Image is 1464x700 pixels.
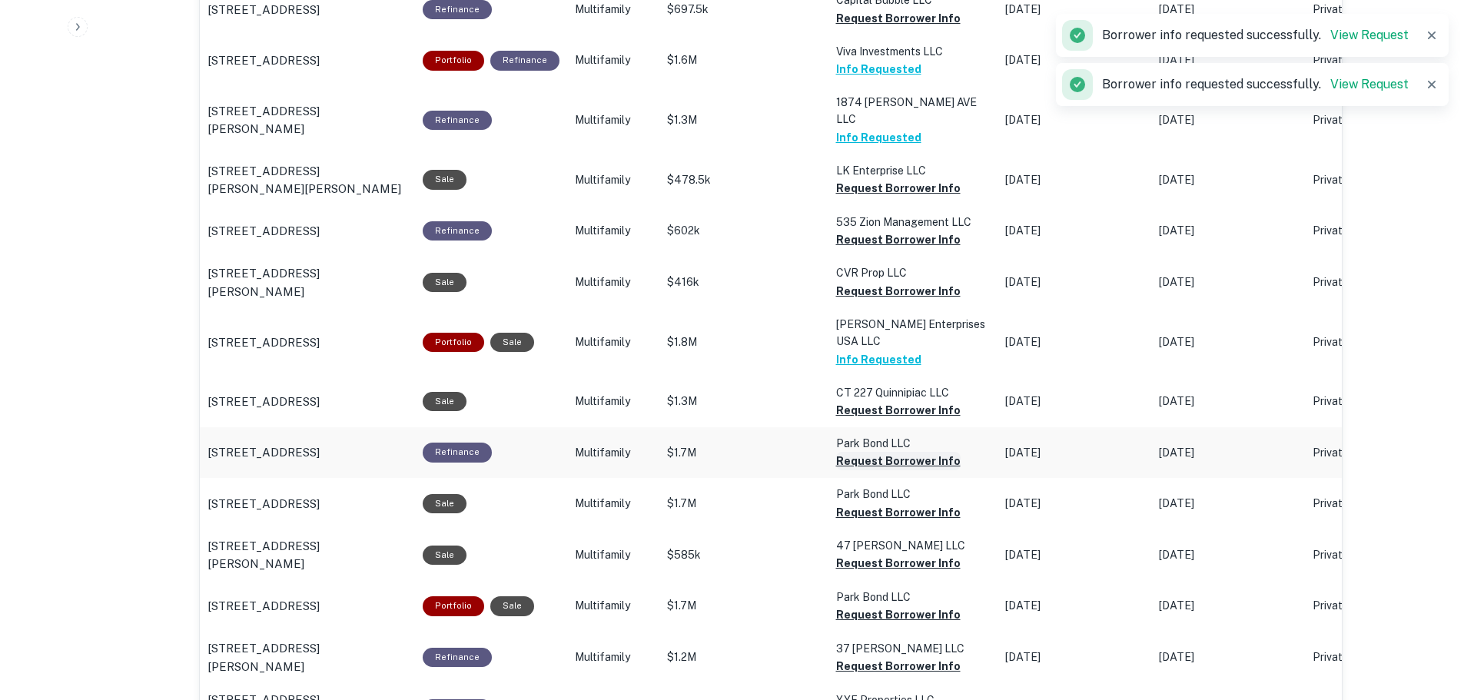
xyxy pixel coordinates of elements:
[207,443,320,462] p: [STREET_ADDRESS]
[836,605,961,624] button: Request Borrower Info
[207,1,407,19] a: [STREET_ADDRESS]
[1159,172,1297,188] p: [DATE]
[575,393,652,410] p: Multifamily
[1005,223,1144,239] p: [DATE]
[207,495,320,513] p: [STREET_ADDRESS]
[423,273,466,292] div: Sale
[575,223,652,239] p: Multifamily
[575,496,652,512] p: Multifamily
[836,503,961,522] button: Request Borrower Info
[207,102,407,138] a: [STREET_ADDRESS][PERSON_NAME]
[1313,112,1436,128] p: Private Money
[1313,547,1436,563] p: Private Money
[836,537,990,554] p: 47 [PERSON_NAME] LLC
[207,162,407,198] a: [STREET_ADDRESS][PERSON_NAME][PERSON_NAME]
[1159,334,1297,350] p: [DATE]
[836,214,990,231] p: 535 Zion Management LLC
[1159,223,1297,239] p: [DATE]
[667,172,821,188] p: $478.5k
[1313,496,1436,512] p: Private Money
[667,393,821,410] p: $1.3M
[836,401,961,420] button: Request Borrower Info
[836,640,990,657] p: 37 [PERSON_NAME] LLC
[575,598,652,614] p: Multifamily
[1005,547,1144,563] p: [DATE]
[1159,445,1297,461] p: [DATE]
[575,547,652,563] p: Multifamily
[836,60,921,78] button: Info Requested
[836,282,961,300] button: Request Borrower Info
[575,274,652,290] p: Multifamily
[836,435,990,452] p: Park Bond LLC
[207,597,320,615] p: [STREET_ADDRESS]
[207,495,407,513] a: [STREET_ADDRESS]
[423,111,492,130] div: This loan purpose was for refinancing
[1313,223,1436,239] p: Private Money
[1005,496,1144,512] p: [DATE]
[490,51,559,70] div: This loan purpose was for refinancing
[423,596,484,615] div: This is a portfolio loan with 3 properties
[836,264,990,281] p: CVR Prop LLC
[667,223,821,239] p: $602k
[423,494,466,513] div: Sale
[207,264,407,300] a: [STREET_ADDRESS][PERSON_NAME]
[667,598,821,614] p: $1.7M
[836,554,961,572] button: Request Borrower Info
[207,222,407,241] a: [STREET_ADDRESS]
[1313,172,1436,188] p: Private Money
[1102,26,1409,45] p: Borrower info requested successfully.
[1313,393,1436,410] p: Private Money
[667,334,821,350] p: $1.8M
[207,222,320,241] p: [STREET_ADDRESS]
[423,51,484,70] div: This is a portfolio loan with 3 properties
[1313,445,1436,461] p: Private Money
[207,537,407,573] p: [STREET_ADDRESS][PERSON_NAME]
[1159,547,1297,563] p: [DATE]
[1330,77,1409,91] a: View Request
[423,221,492,241] div: This loan purpose was for refinancing
[423,648,492,667] div: This loan purpose was for refinancing
[667,2,821,18] p: $697.5k
[1313,598,1436,614] p: Private Money
[207,393,407,411] a: [STREET_ADDRESS]
[575,52,652,68] p: Multifamily
[836,350,921,369] button: Info Requested
[1159,2,1297,18] p: [DATE]
[836,657,961,675] button: Request Borrower Info
[836,589,990,605] p: Park Bond LLC
[1005,334,1144,350] p: [DATE]
[1005,112,1144,128] p: [DATE]
[423,546,466,565] div: Sale
[1102,75,1409,94] p: Borrower info requested successfully.
[667,496,821,512] p: $1.7M
[667,52,821,68] p: $1.6M
[575,649,652,665] p: Multifamily
[1005,445,1144,461] p: [DATE]
[1005,393,1144,410] p: [DATE]
[423,333,484,352] div: This is a portfolio loan with 4 properties
[1313,274,1436,290] p: Private Money
[836,316,990,350] p: [PERSON_NAME] Enterprises USA LLC
[667,649,821,665] p: $1.2M
[207,393,320,411] p: [STREET_ADDRESS]
[1159,598,1297,614] p: [DATE]
[1005,172,1144,188] p: [DATE]
[667,274,821,290] p: $416k
[423,170,466,189] div: Sale
[1330,28,1409,42] a: View Request
[423,392,466,411] div: Sale
[575,112,652,128] p: Multifamily
[575,2,652,18] p: Multifamily
[207,639,407,675] a: [STREET_ADDRESS][PERSON_NAME]
[207,443,407,462] a: [STREET_ADDRESS]
[836,231,961,249] button: Request Borrower Info
[836,43,990,60] p: Viva Investments LLC
[836,452,961,470] button: Request Borrower Info
[207,1,320,19] p: [STREET_ADDRESS]
[836,384,990,401] p: CT 227 Quinnipiac LLC
[1159,496,1297,512] p: [DATE]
